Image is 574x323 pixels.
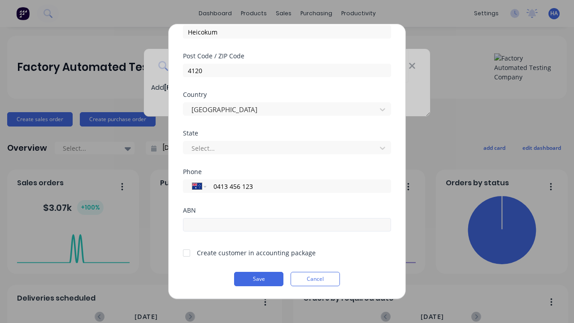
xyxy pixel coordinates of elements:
div: Create customer in accounting package [197,248,316,258]
button: Save [234,272,283,286]
div: Phone [183,169,391,175]
div: State [183,130,391,136]
div: Country [183,92,391,98]
div: Post Code / ZIP Code [183,53,391,59]
button: Cancel [291,272,340,286]
div: ABN [183,207,391,214]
